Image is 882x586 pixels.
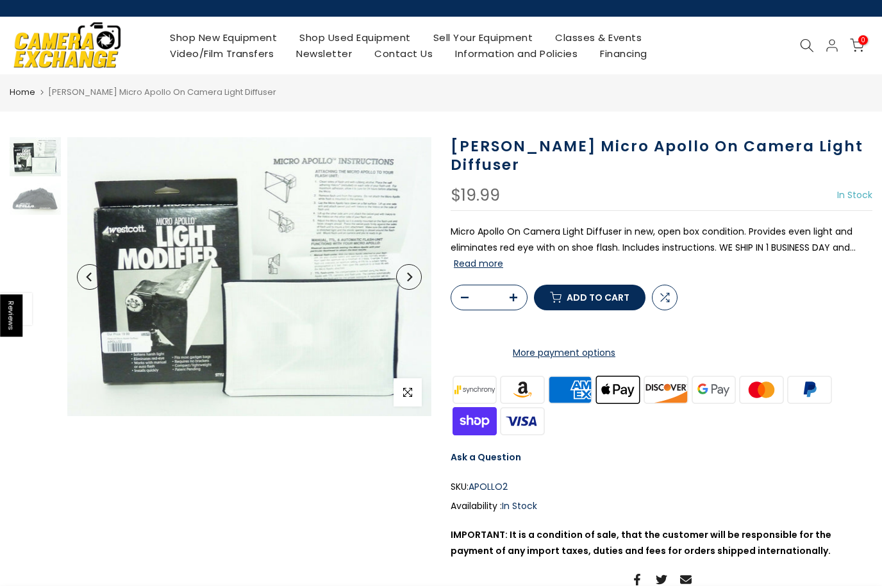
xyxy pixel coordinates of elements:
span: Add to cart [567,293,629,302]
img: apple pay [594,374,642,405]
span: APOLLO2 [469,479,508,495]
a: Classes & Events [544,29,653,46]
span: [PERSON_NAME] Micro Apollo On Camera Light Diffuser [48,86,276,98]
img: paypal [786,374,834,405]
img: synchrony [451,374,499,405]
span: In Stock [502,499,537,512]
button: Previous [77,264,103,290]
a: Information and Policies [444,46,589,62]
a: 0 [850,38,864,53]
img: Westcott Micro Apollo On Camera Light Diffuser Studio Lighting and Equipment - Light Modifiers (U... [10,183,61,214]
a: Video/Film Transfers [159,46,285,62]
img: amazon payments [499,374,547,405]
img: american express [546,374,594,405]
a: More payment options [451,345,678,361]
a: Ask a Question [451,451,521,464]
div: SKU: [451,479,872,495]
img: discover [642,374,690,405]
span: In Stock [837,188,872,201]
a: Shop New Equipment [159,29,288,46]
a: Financing [589,46,659,62]
button: Read more [454,258,503,269]
button: Add to cart [534,285,645,310]
a: Contact Us [363,46,444,62]
img: shopify pay [451,405,499,437]
img: visa [499,405,547,437]
a: Shop Used Equipment [288,29,422,46]
img: master [738,374,786,405]
p: Micro Apollo On Camera Light Diffuser in new, open box condition. Provides even light and elimina... [451,224,872,272]
div: Availability : [451,498,872,514]
a: Home [10,86,35,99]
a: Newsletter [285,46,363,62]
div: $19.99 [451,187,500,204]
button: Next [396,264,422,290]
strong: IMPORTANT: It is a condition of sale, that the customer will be responsible for the payment of an... [451,528,831,557]
span: 0 [858,35,868,45]
a: Sell Your Equipment [422,29,544,46]
h1: [PERSON_NAME] Micro Apollo On Camera Light Diffuser [451,137,872,174]
img: google pay [690,374,738,405]
img: Westcott Micro Apollo On Camera Light Diffuser Studio Lighting and Equipment - Light Modifiers (U... [10,137,61,176]
img: Westcott Micro Apollo On Camera Light Diffuser Studio Lighting and Equipment - Light Modifiers (U... [67,137,431,416]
